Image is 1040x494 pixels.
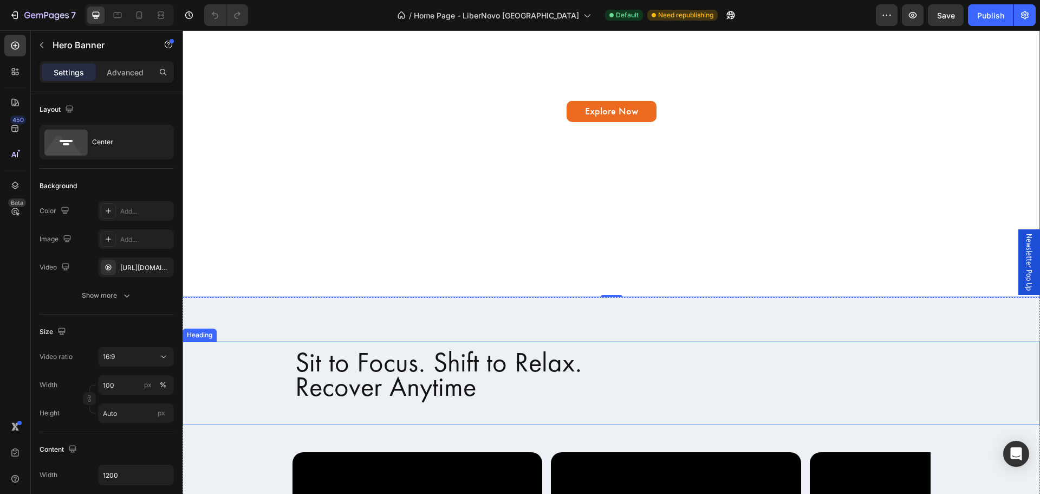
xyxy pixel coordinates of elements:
span: Need republishing [658,10,713,20]
p: Advanced [107,67,144,78]
a: Explore Now [384,70,474,92]
div: Heading [2,300,32,310]
div: 450 [10,116,26,124]
div: px [144,380,152,390]
p: Settings [54,67,84,78]
div: Open Intercom Messenger [1003,441,1029,467]
p: Explore Now [402,73,456,89]
span: 16:9 [103,352,115,361]
input: px [98,403,174,423]
div: Add... [120,207,171,216]
span: Home Page - LiberNovo [GEOGRAPHIC_DATA] [414,10,579,21]
div: Center [92,130,158,155]
div: Content [40,442,79,457]
div: Video ratio [40,352,73,362]
input: Auto [99,465,173,485]
button: Save [928,4,964,26]
button: px [157,378,170,392]
div: Layout [40,102,76,117]
p: 7 [71,9,76,22]
div: % [160,380,166,390]
label: Width [40,380,57,390]
div: [URL][DOMAIN_NAME] [120,263,171,273]
span: Save [937,11,955,20]
button: 7 [4,4,81,26]
span: px [158,409,165,417]
button: Show more [40,286,174,305]
div: Size [40,325,68,339]
div: Width [40,470,57,480]
div: Image [40,232,74,247]
span: Default [616,10,639,20]
button: Publish [968,4,1013,26]
div: Color [40,204,71,219]
div: Show more [82,290,132,301]
div: Beta [8,198,26,207]
button: 16:9 [98,347,174,367]
p: Adapts in real-time to your spine's curves with smart support angles and zero-gravity relief. [114,45,744,61]
div: Background [40,181,77,191]
p: Hero Banner [53,39,145,52]
label: Height [40,408,60,418]
input: px% [98,375,174,395]
div: Add... [120,235,171,245]
div: Video [40,260,72,275]
span: Newsletter Pop Up [841,203,852,260]
iframe: To enrich screen reader interactions, please activate Accessibility in Grammarly extension settings [183,30,1040,494]
div: Undo/Redo [204,4,248,26]
button: % [141,378,154,392]
div: Publish [977,10,1004,21]
h2: Sit to Focus. Shift to Relax. Recover Anytime [104,311,754,395]
span: / [409,10,412,21]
